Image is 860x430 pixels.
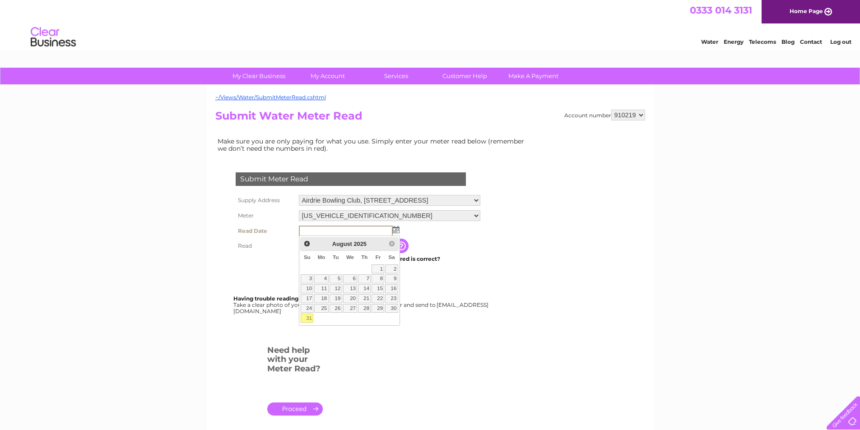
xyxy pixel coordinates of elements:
[236,172,466,186] div: Submit Meter Read
[233,208,297,223] th: Meter
[389,254,395,260] span: Saturday
[332,240,352,247] span: August
[372,284,384,293] a: 15
[267,344,323,378] h3: Need help with your Meter Read?
[749,38,776,45] a: Telecoms
[233,239,297,253] th: Read
[233,193,297,208] th: Supply Address
[343,284,358,293] a: 13
[267,402,323,416] a: .
[800,38,822,45] a: Contact
[343,304,358,313] a: 27
[376,254,381,260] span: Friday
[372,304,384,313] a: 29
[385,274,398,283] a: 9
[385,284,398,293] a: 16
[314,294,328,303] a: 18
[303,240,311,247] span: Prev
[701,38,718,45] a: Water
[394,239,410,253] input: Information
[30,23,76,51] img: logo.png
[372,264,384,273] a: 1
[358,304,371,313] a: 28
[301,294,313,303] a: 17
[724,38,744,45] a: Energy
[222,68,296,84] a: My Clear Business
[353,240,366,247] span: 2025
[330,304,342,313] a: 26
[318,254,325,260] span: Monday
[330,274,342,283] a: 5
[314,284,328,293] a: 11
[333,254,339,260] span: Tuesday
[301,284,313,293] a: 10
[301,314,313,323] a: 31
[301,274,313,283] a: 3
[690,5,752,16] a: 0333 014 3131
[343,274,358,283] a: 6
[385,304,398,313] a: 30
[343,294,358,303] a: 20
[372,274,384,283] a: 8
[393,226,400,233] img: ...
[233,223,297,239] th: Read Date
[564,110,645,120] div: Account number
[385,264,398,273] a: 2
[496,68,571,84] a: Make A Payment
[361,254,367,260] span: Thursday
[330,294,342,303] a: 19
[302,239,312,249] a: Prev
[346,254,354,260] span: Wednesday
[781,38,795,45] a: Blog
[215,110,645,127] h2: Submit Water Meter Read
[217,5,644,44] div: Clear Business is a trading name of Verastar Limited (registered in [GEOGRAPHIC_DATA] No. 3667643...
[314,274,328,283] a: 4
[358,284,371,293] a: 14
[359,68,433,84] a: Services
[297,253,483,265] td: Are you sure the read you have entered is correct?
[330,284,342,293] a: 12
[304,254,311,260] span: Sunday
[314,304,328,313] a: 25
[372,294,384,303] a: 22
[215,135,531,154] td: Make sure you are only paying for what you use. Simply enter your meter read below (remember we d...
[428,68,502,84] a: Customer Help
[358,274,371,283] a: 7
[215,94,326,101] a: ~/Views/Water/SubmitMeterRead.cshtml
[233,296,490,314] div: Take a clear photo of your readings, tell us which supply it's for and send to [EMAIL_ADDRESS][DO...
[290,68,365,84] a: My Account
[233,295,335,302] b: Having trouble reading your meter?
[385,294,398,303] a: 23
[830,38,851,45] a: Log out
[358,294,371,303] a: 21
[301,304,313,313] a: 24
